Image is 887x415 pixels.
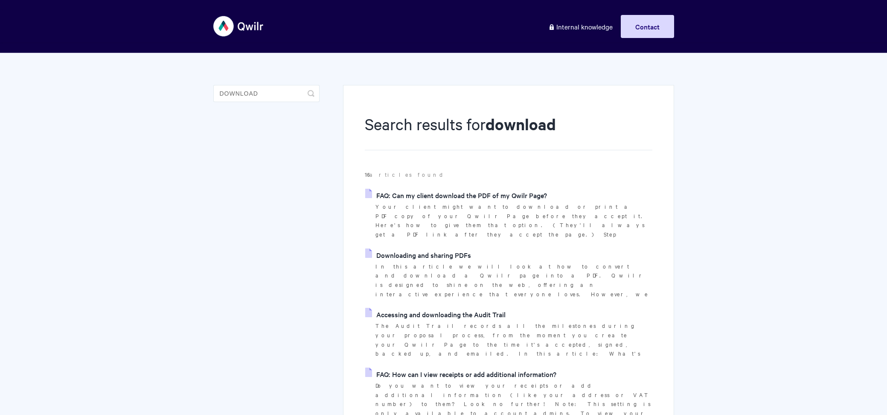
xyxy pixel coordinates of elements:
a: Internal knowledge [542,15,619,38]
img: Qwilr Help Center [213,10,264,42]
a: Contact [621,15,674,38]
a: FAQ: Can my client download the PDF of my Qwilr Page? [365,189,547,202]
p: The Audit Trail records all the milestones during your proposal process, from the moment you crea... [375,321,652,358]
p: In this article we will look at how to convert and download a Qwilr page into a PDF. Qwilr is des... [375,262,652,299]
a: FAQ: How can I view receipts or add additional information? [365,368,556,380]
strong: 16 [365,170,369,178]
h1: Search results for [365,113,652,150]
strong: download [486,114,556,134]
p: Your client might want to download or print a PDF copy of your Qwilr Page before they accept it. ... [375,202,652,239]
input: Search [213,85,320,102]
a: Accessing and downloading the Audit Trail [365,308,506,321]
p: articles found [365,170,652,179]
a: Downloading and sharing PDFs [365,248,471,261]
